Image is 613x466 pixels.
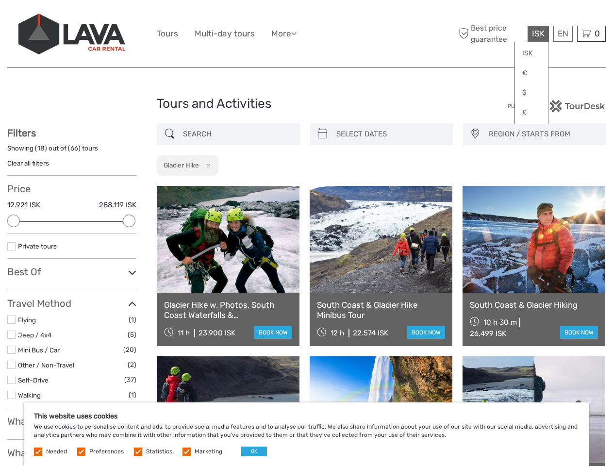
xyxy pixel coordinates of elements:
a: Jeep / 4x4 [18,331,51,339]
span: ISK [532,29,545,38]
a: Flying [18,316,36,324]
div: EN [553,26,573,42]
span: 12 h [331,329,344,337]
a: Self-Drive [18,376,49,384]
a: £ [515,104,548,121]
a: Multi-day tours [195,27,255,41]
label: 66 [70,144,78,153]
a: South Coast & Glacier Hiking [470,300,598,310]
label: 18 [37,144,45,153]
a: Private tours [18,242,57,250]
div: We use cookies to personalise content and ads, to provide social media features and to analyse ou... [24,402,589,466]
h3: What do you want to do? [7,447,136,459]
span: (20) [123,344,136,355]
h3: Price [7,183,136,195]
span: 10 h 30 m [483,318,517,327]
span: (2) [128,359,136,370]
span: 11 h [178,329,190,337]
img: PurchaseViaTourDesk.png [507,100,606,112]
span: (37) [124,374,136,385]
button: x [200,160,214,170]
a: book now [560,326,598,339]
span: Best price guarantee [456,23,525,44]
a: Tours [157,27,178,41]
input: SEARCH [179,126,295,143]
div: 22.574 ISK [353,329,388,337]
a: book now [407,326,445,339]
strong: Filters [7,127,36,139]
a: € [515,65,548,82]
label: Preferences [89,448,124,456]
a: $ [515,84,548,101]
span: (1) [129,389,136,400]
label: Statistics [146,448,172,456]
span: 0 [593,29,601,38]
a: book now [254,326,292,339]
label: Marketing [195,448,222,456]
label: Needed [46,448,67,456]
a: Glacier Hike w. Photos, South Coast Waterfalls & [GEOGRAPHIC_DATA] [164,300,292,320]
p: We're away right now. Please check back later! [14,17,110,25]
input: SELECT DATES [332,126,448,143]
label: 288.119 ISK [99,200,136,210]
h3: Travel Method [7,298,136,309]
div: Showing ( ) out of ( ) tours [7,144,136,159]
img: 523-13fdf7b0-e410-4b32-8dc9-7907fc8d33f7_logo_big.jpg [18,14,125,54]
a: Other / Non-Travel [18,361,74,369]
h5: This website uses cookies [34,412,579,420]
button: REGION / STARTS FROM [484,126,601,142]
h3: Best Of [7,266,136,278]
label: 12.921 ISK [7,200,40,210]
button: Open LiveChat chat widget [112,15,123,27]
span: (1) [129,314,136,325]
a: More [271,27,297,41]
h3: What do you want to see? [7,416,136,427]
h2: Glacier Hike [164,161,199,169]
a: South Coast & Glacier Hike Minibus Tour [317,300,445,320]
div: 26.499 ISK [470,329,506,338]
a: Walking [18,391,41,399]
h1: Tours and Activities [157,96,456,112]
span: (5) [128,329,136,340]
a: Clear all filters [7,159,49,167]
button: OK [241,447,267,456]
div: 23.900 ISK [199,329,235,337]
a: Mini Bus / Car [18,346,60,354]
a: ISK [515,45,548,62]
